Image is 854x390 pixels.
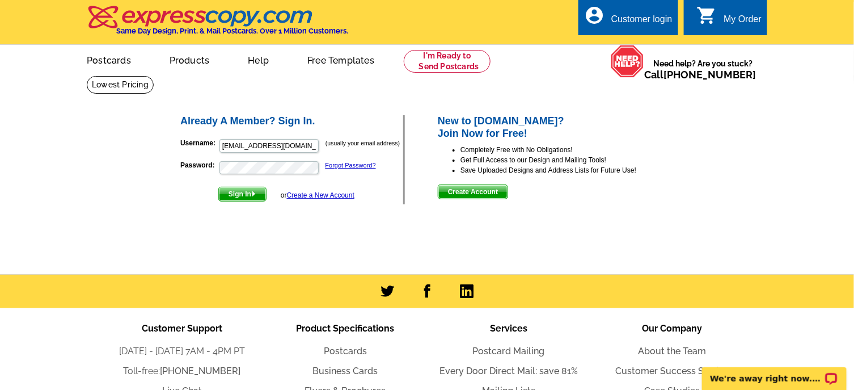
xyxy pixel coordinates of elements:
a: Business Cards [313,366,378,376]
a: Same Day Design, Print, & Mail Postcards. Over 1 Million Customers. [87,14,348,35]
i: shopping_cart [696,5,717,26]
i: account_circle [584,5,604,26]
img: help [611,45,644,78]
button: Create Account [438,184,508,199]
li: Get Full Access to our Design and Mailing Tools! [460,155,675,165]
span: Sign In [219,187,266,201]
a: About the Team [638,346,706,357]
a: Help [230,46,287,73]
span: Customer Support [142,323,222,334]
small: (usually your email address) [325,140,400,146]
a: [PHONE_NUMBER] [160,366,241,376]
span: Call [644,69,756,81]
a: account_circle Customer login [584,12,673,27]
a: Postcard Mailing [473,346,545,357]
li: Save Uploaded Designs and Address Lists for Future Use! [460,165,675,175]
li: Toll-free: [100,364,264,378]
iframe: LiveChat chat widget [695,354,854,390]
a: Postcards [324,346,367,357]
div: or [281,190,354,200]
div: Customer login [611,14,673,30]
a: Create a New Account [287,191,354,199]
h4: Same Day Design, Print, & Mail Postcards. Over 1 Million Customers. [116,27,348,35]
img: button-next-arrow-white.png [251,191,256,196]
span: Create Account [438,185,508,199]
span: Need help? Are you stuck? [644,58,762,81]
a: [PHONE_NUMBER] [663,69,756,81]
span: Product Specifications [297,323,395,334]
span: Our Company [642,323,702,334]
li: Completely Free with No Obligations! [460,145,675,155]
button: Sign In [218,187,267,202]
label: Username: [180,138,218,148]
a: Forgot Password? [325,162,376,169]
a: Free Templates [289,46,392,73]
h2: Already A Member? Sign In. [180,115,403,128]
span: Services [490,323,527,334]
li: [DATE] - [DATE] 7AM - 4PM PT [100,345,264,358]
label: Password: [180,160,218,170]
a: Every Door Direct Mail: save 81% [439,366,578,376]
a: Customer Success Stories [616,366,729,376]
h2: New to [DOMAIN_NAME]? Join Now for Free! [438,115,675,140]
a: Products [151,46,228,73]
a: Postcards [69,46,149,73]
a: shopping_cart My Order [696,12,762,27]
div: My Order [724,14,762,30]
